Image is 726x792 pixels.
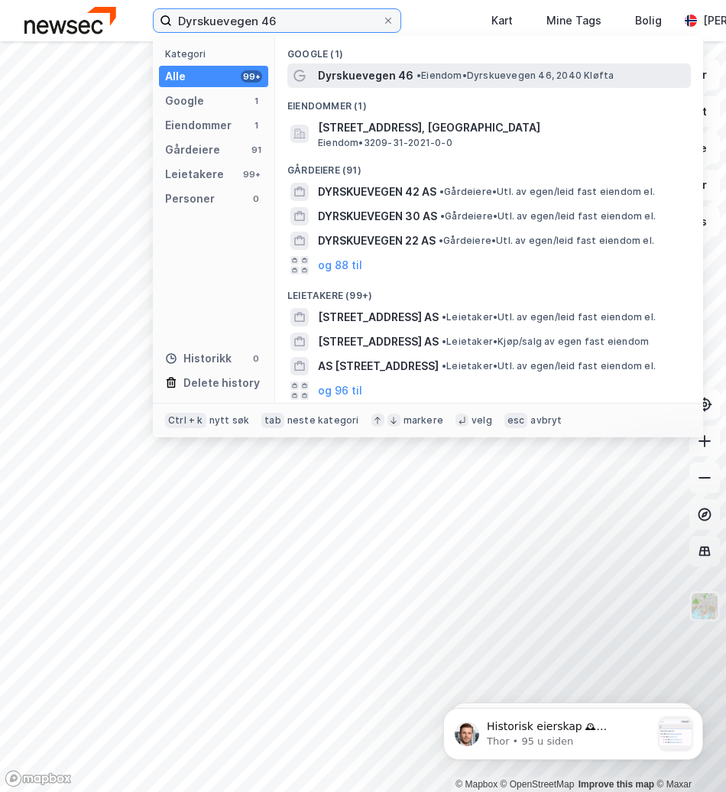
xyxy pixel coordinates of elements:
button: og 88 til [318,256,362,274]
a: Improve this map [579,779,654,790]
img: newsec-logo.f6e21ccffca1b3a03d2d.png [24,7,116,34]
div: markere [404,414,443,427]
span: [STREET_ADDRESS] AS [318,308,439,326]
div: 1 [250,95,262,107]
span: DYRSKUEVEGEN 30 AS [318,207,437,226]
div: Alle [165,67,186,86]
div: Leietakere [165,165,224,183]
a: Mapbox [455,779,498,790]
div: Kategori [165,48,268,60]
div: Google (1) [275,36,703,63]
span: Eiendom • Dyrskuevegen 46, 2040 Kløfta [416,70,614,82]
div: tab [261,413,284,428]
div: velg [472,414,492,427]
span: • [439,186,444,197]
span: Eiendom • 3209-31-2021-0-0 [318,137,452,149]
a: OpenStreetMap [501,779,575,790]
iframe: Intercom notifications melding [420,677,726,784]
span: Dyrskuevegen 46 [318,67,413,85]
div: Leietakere (99+) [275,278,703,305]
div: Google [165,92,204,110]
div: Mine Tags [546,11,601,30]
div: Eiendommer [165,116,232,135]
span: AS [STREET_ADDRESS] [318,357,439,375]
span: Gårdeiere • Utl. av egen/leid fast eiendom el. [440,210,656,222]
span: • [442,336,446,347]
div: 0 [250,193,262,205]
div: esc [504,413,528,428]
span: Gårdeiere • Utl. av egen/leid fast eiendom el. [439,235,654,247]
span: Gårdeiere • Utl. av egen/leid fast eiendom el. [439,186,655,198]
div: 1 [250,119,262,131]
span: Leietaker • Utl. av egen/leid fast eiendom el. [442,311,656,323]
span: • [439,235,443,246]
div: 91 [250,144,262,156]
input: Søk på adresse, matrikkel, gårdeiere, leietakere eller personer [172,9,382,32]
span: DYRSKUEVEGEN 42 AS [318,183,436,201]
span: Leietaker • Kjøp/salg av egen fast eiendom [442,336,649,348]
button: og 96 til [318,381,362,400]
div: Ctrl + k [165,413,206,428]
span: • [442,360,446,372]
div: 0 [250,352,262,365]
a: Mapbox homepage [5,770,72,787]
img: Z [690,592,719,621]
span: [STREET_ADDRESS] AS [318,333,439,351]
span: Leietaker • Utl. av egen/leid fast eiendom el. [442,360,656,372]
span: [STREET_ADDRESS], [GEOGRAPHIC_DATA] [318,118,685,137]
div: Delete history [183,374,260,392]
div: 99+ [241,168,262,180]
span: • [416,70,421,81]
div: neste kategori [287,414,359,427]
div: Kart [491,11,513,30]
div: Gårdeiere [165,141,220,159]
span: • [440,210,445,222]
div: Bolig [635,11,662,30]
span: • [442,311,446,323]
div: nytt søk [209,414,250,427]
div: 99+ [241,70,262,83]
div: Personer [165,190,215,208]
div: Historikk [165,349,232,368]
div: Gårdeiere (91) [275,152,703,180]
div: Eiendommer (1) [275,88,703,115]
div: avbryt [530,414,562,427]
span: DYRSKUEVEGEN 22 AS [318,232,436,250]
